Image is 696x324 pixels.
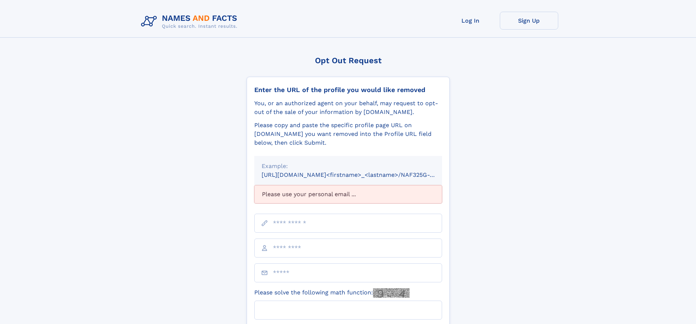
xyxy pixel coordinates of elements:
a: Sign Up [500,12,558,30]
div: Please copy and paste the specific profile page URL on [DOMAIN_NAME] you want removed into the Pr... [254,121,442,147]
div: Enter the URL of the profile you would like removed [254,86,442,94]
div: Opt Out Request [247,56,450,65]
small: [URL][DOMAIN_NAME]<firstname>_<lastname>/NAF325G-xxxxxxxx [262,171,456,178]
div: Please use your personal email ... [254,185,442,203]
a: Log In [441,12,500,30]
label: Please solve the following math function: [254,288,410,298]
div: Example: [262,162,435,171]
div: You, or an authorized agent on your behalf, may request to opt-out of the sale of your informatio... [254,99,442,117]
img: Logo Names and Facts [138,12,243,31]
